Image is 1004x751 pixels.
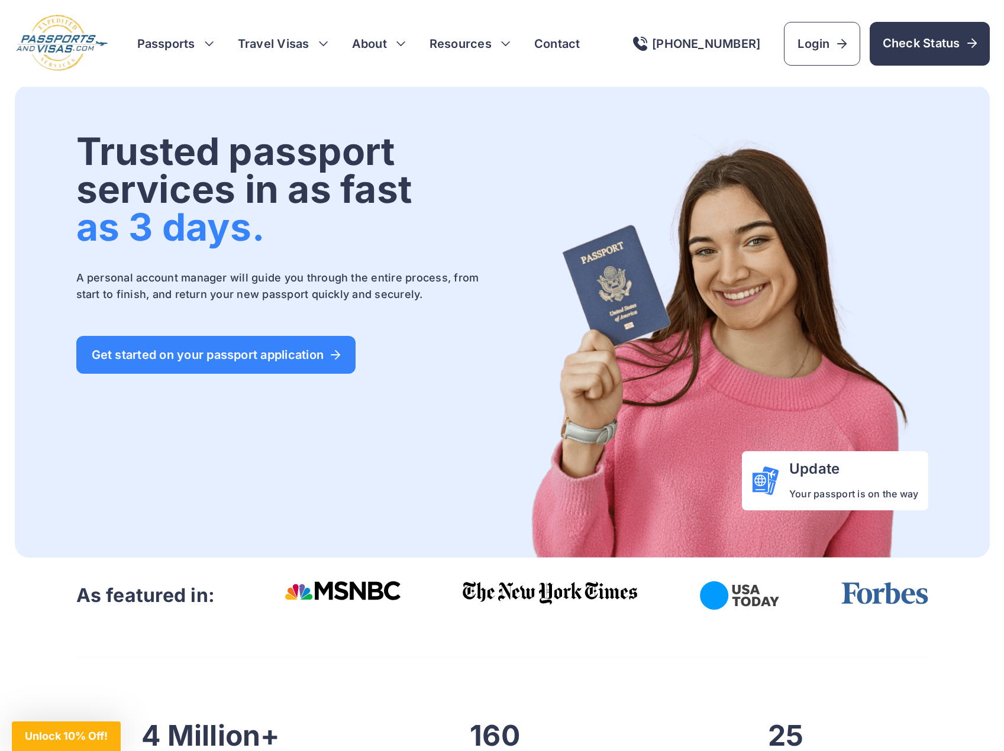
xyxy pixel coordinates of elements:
[789,487,918,501] p: Your passport is on the way
[76,270,500,303] p: A personal account manager will guide you through the entire process, from start to finish, and r...
[883,35,977,51] span: Check Status
[534,35,580,52] a: Contact
[352,35,387,52] a: About
[784,22,860,66] a: Login
[76,204,264,250] span: as 3 days.
[505,132,928,558] img: Passports and Visas.com
[285,581,401,600] img: Msnbc
[789,461,918,477] h4: Update
[238,35,328,52] h3: Travel Visas
[12,721,121,751] div: Unlock 10% Off!
[841,581,928,605] img: Forbes
[430,35,511,52] h3: Resources
[633,37,760,51] a: [PHONE_NUMBER]
[798,35,846,52] span: Login
[25,730,108,742] span: Unlock 10% Off!
[76,132,500,246] h1: Trusted passport services in as fast
[76,584,215,607] h3: As featured in:
[137,35,214,52] h3: Passports
[700,581,779,610] img: USA Today
[76,336,356,374] a: Get started on your passport application
[870,22,990,66] a: Check Status
[463,581,638,605] img: The New York Times
[15,14,109,73] img: Logo
[92,349,341,361] span: Get started on your passport application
